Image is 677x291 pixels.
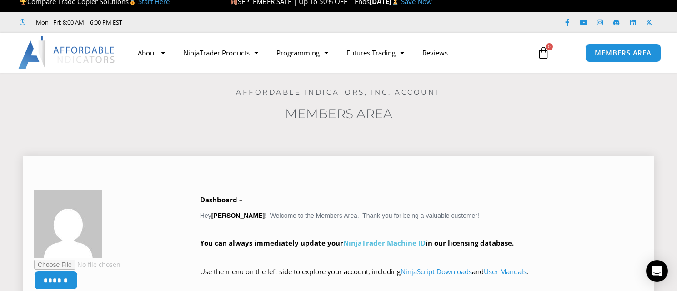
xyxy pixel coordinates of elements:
img: 463c0d6ea11f6808348d00eecf40f0b44f02ef386c6baacb33f8fc82a17fea5b [34,190,102,258]
img: LogoAI | Affordable Indicators – NinjaTrader [18,36,116,69]
b: Dashboard – [200,195,243,204]
iframe: Customer reviews powered by Trustpilot [135,18,271,27]
p: Use the menu on the left side to explore your account, including and . [200,266,643,291]
a: Futures Trading [337,42,413,63]
a: NinjaTrader Products [174,42,267,63]
strong: [PERSON_NAME] [211,212,265,219]
a: About [129,42,174,63]
nav: Menu [129,42,528,63]
div: Open Intercom Messenger [646,260,668,282]
a: 0 [523,40,563,66]
a: Affordable Indicators, Inc. Account [236,88,441,96]
span: MEMBERS AREA [595,50,652,56]
strong: You can always immediately update your in our licensing database. [200,238,514,247]
a: MEMBERS AREA [585,44,661,62]
span: 0 [546,43,553,50]
a: Reviews [413,42,457,63]
a: Members Area [285,106,392,121]
a: NinjaTrader Machine ID [343,238,426,247]
span: Mon - Fri: 8:00 AM – 6:00 PM EST [34,17,122,28]
a: Programming [267,42,337,63]
a: NinjaScript Downloads [401,267,472,276]
a: User Manuals [484,267,527,276]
